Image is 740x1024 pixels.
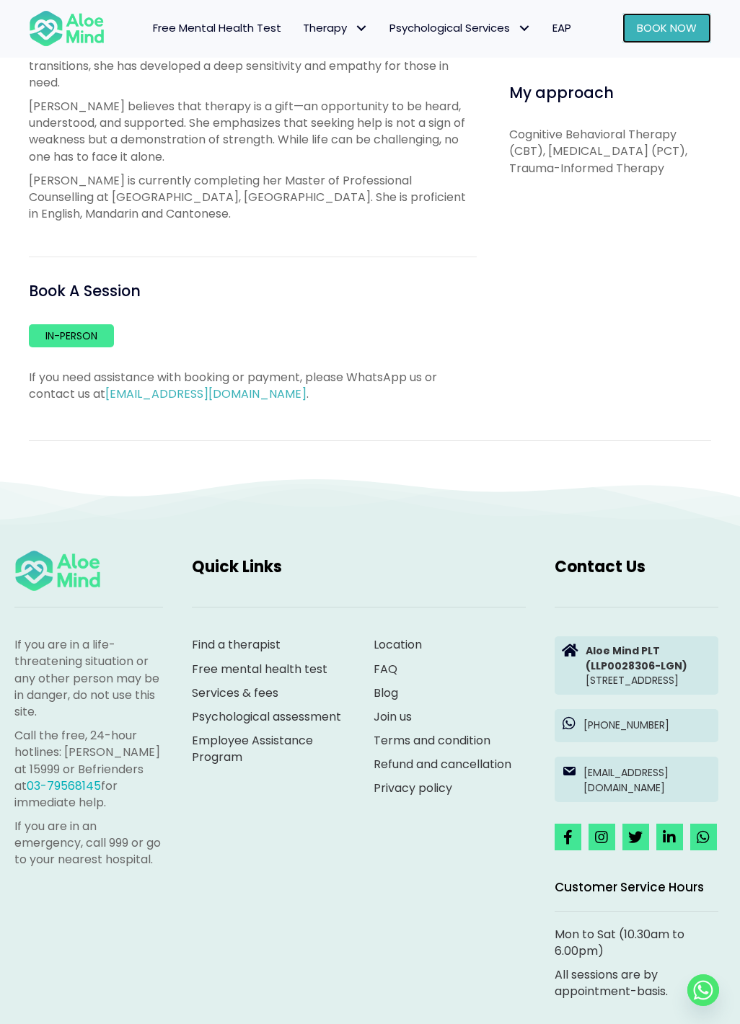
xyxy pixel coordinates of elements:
p: Cognitive Behavioral Therapy (CBT), [MEDICAL_DATA] (PCT), Trauma-Informed Therapy [509,126,711,177]
a: Location [374,636,422,653]
a: 03-79568145 [27,778,101,794]
a: In-person [29,324,114,347]
a: Psychological ServicesPsychological Services: submenu [379,13,542,43]
a: [EMAIL_ADDRESS][DOMAIN_NAME] [105,386,307,402]
p: [PERSON_NAME] believes that therapy is a gift—an opportunity to be heard, understood, and support... [29,98,477,165]
span: Psychological Services: submenu [514,18,534,39]
a: Find a therapist [192,636,281,653]
span: Contact Us [555,556,646,578]
span: Therapy [303,20,368,35]
a: [PHONE_NUMBER] [555,709,718,742]
img: Aloe mind Logo [29,9,105,48]
strong: Aloe Mind PLT [586,644,660,658]
p: If you are in a life-threatening situation or any other person may be in danger, do not use this ... [14,636,163,720]
a: Terms and condition [374,732,490,749]
a: Psychological assessment [192,708,341,725]
p: If you are in an emergency, call 999 or go to your nearest hospital. [14,818,163,868]
a: Refund and cancellation [374,756,511,773]
a: Whatsapp [687,974,719,1006]
a: Blog [374,685,398,701]
p: Call the free, 24-hour hotlines: [PERSON_NAME] at 15999 or Befrienders at for immediate help. [14,727,163,811]
span: Customer Service Hours [555,878,704,896]
p: [EMAIL_ADDRESS][DOMAIN_NAME] [583,765,711,795]
span: EAP [552,20,571,35]
p: [PHONE_NUMBER] [583,718,711,732]
a: Services & fees [192,685,278,701]
p: [STREET_ADDRESS] [586,644,711,687]
span: Psychological Services [389,20,531,35]
a: Free Mental Health Test [142,13,292,43]
a: Free mental health test [192,661,327,677]
a: Aloe Mind PLT(LLP0028306-LGN)[STREET_ADDRESS] [555,636,718,695]
span: Book A Session [29,280,141,301]
p: If you need assistance with booking or payment, please WhatsApp us or contact us at . [29,369,477,402]
a: [EMAIL_ADDRESS][DOMAIN_NAME] [555,757,718,802]
span: Therapy: submenu [351,18,371,39]
strong: (LLP0028306-LGN) [586,659,687,673]
img: Aloe mind Logo [14,549,101,593]
a: Privacy policy [374,780,452,796]
span: My approach [509,82,614,103]
span: Book Now [637,20,697,35]
span: Free Mental Health Test [153,20,281,35]
a: Join us [374,708,412,725]
a: EAP [542,13,582,43]
p: All sessions are by appointment-basis. [555,966,718,999]
a: TherapyTherapy: submenu [292,13,379,43]
nav: Menu [119,13,583,43]
p: Mon to Sat (10.30am to 6.00pm) [555,926,718,959]
a: Employee Assistance Program [192,732,313,765]
a: Book Now [622,13,711,43]
a: FAQ [374,661,397,677]
span: [PERSON_NAME] is currently completing her Master of Professional Counselling at [GEOGRAPHIC_DATA]... [29,172,466,222]
span: Quick Links [192,556,282,578]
